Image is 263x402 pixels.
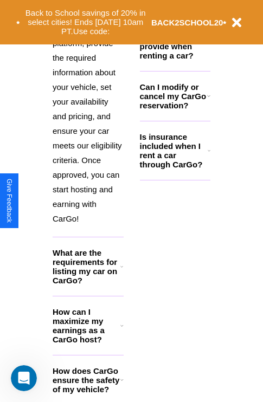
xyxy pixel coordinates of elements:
h3: Can I modify or cancel my CarGo reservation? [140,82,207,110]
h3: How can I maximize my earnings as a CarGo host? [53,307,120,344]
iframe: Intercom live chat [11,365,37,391]
button: Back to School savings of 20% in select cities! Ends [DATE] 10am PT.Use code: [20,5,151,39]
h3: Is insurance included when I rent a car through CarGo? [140,132,208,169]
h3: What are the requirements for listing my car on CarGo? [53,248,120,285]
div: Give Feedback [5,179,13,223]
h3: How does CarGo ensure the safety of my vehicle? [53,366,120,394]
b: BACK2SCHOOL20 [151,18,223,27]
